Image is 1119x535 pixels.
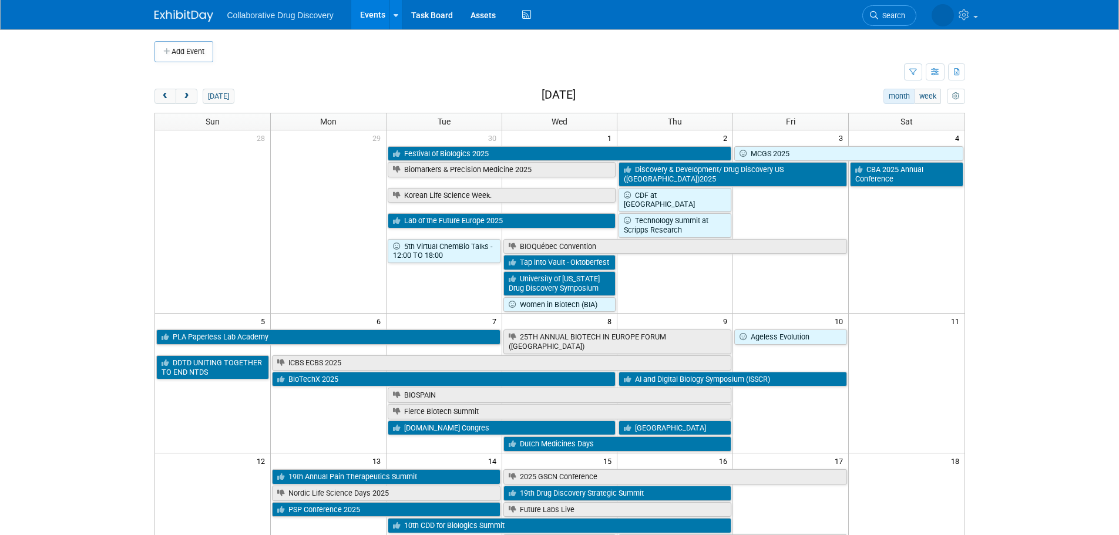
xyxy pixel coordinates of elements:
[950,314,965,328] span: 11
[388,239,500,263] a: 5th Virtual ChemBio Talks - 12:00 TO 18:00
[388,518,732,533] a: 10th CDD for Biologics Summit
[722,314,732,328] span: 9
[154,10,213,22] img: ExhibitDay
[619,188,731,212] a: CDF at [GEOGRAPHIC_DATA]
[838,130,848,145] span: 3
[154,89,176,104] button: prev
[491,314,502,328] span: 7
[834,314,848,328] span: 10
[272,355,731,371] a: ICBS ECBS 2025
[487,453,502,468] span: 14
[718,453,732,468] span: 16
[619,420,731,436] a: [GEOGRAPHIC_DATA]
[950,453,965,468] span: 18
[176,89,197,104] button: next
[388,388,732,403] a: BIOSPAIN
[272,502,500,517] a: PSP Conference 2025
[388,162,616,177] a: Biomarkers & Precision Medicine 2025
[503,297,616,312] a: Women in Biotech (BIA)
[206,117,220,126] span: Sun
[932,4,954,26] img: Jessica Spencer
[438,117,451,126] span: Tue
[668,117,682,126] span: Thu
[371,453,386,468] span: 13
[503,255,616,270] a: Tap into Vault - Oktoberfest
[227,11,334,20] span: Collaborative Drug Discovery
[503,486,732,501] a: 19th Drug Discovery Strategic Summit
[388,404,732,419] a: Fierce Biotech Summit
[503,436,732,452] a: Dutch Medicines Days
[503,502,732,517] a: Future Labs Live
[503,239,848,254] a: BIOQuébec Convention
[606,314,617,328] span: 8
[734,329,847,345] a: Ageless Evolution
[883,89,915,104] button: month
[320,117,337,126] span: Mon
[503,271,616,295] a: University of [US_STATE] Drug Discovery Symposium
[154,41,213,62] button: Add Event
[156,355,269,379] a: DDTD UNITING TOGETHER TO END NTDS
[619,162,847,186] a: Discovery & Development/ Drug Discovery US ([GEOGRAPHIC_DATA])2025
[503,329,732,354] a: 25TH ANNUAL BIOTECH IN EUROPE FORUM ([GEOGRAPHIC_DATA])
[954,130,965,145] span: 4
[260,314,270,328] span: 5
[542,89,576,102] h2: [DATE]
[272,486,500,501] a: Nordic Life Science Days 2025
[272,469,500,484] a: 19th Annual Pain Therapeutics Summit
[272,372,616,387] a: BioTechX 2025
[862,5,916,26] a: Search
[786,117,795,126] span: Fri
[734,146,963,161] a: MCGS 2025
[256,453,270,468] span: 12
[388,188,616,203] a: Korean Life Science Week.
[388,420,616,436] a: [DOMAIN_NAME] Congres
[952,93,960,100] i: Personalize Calendar
[388,213,616,228] a: Lab of the Future Europe 2025
[878,11,905,20] span: Search
[371,130,386,145] span: 29
[947,89,965,104] button: myCustomButton
[900,117,913,126] span: Sat
[503,469,848,484] a: 2025 GSCN Conference
[256,130,270,145] span: 28
[619,372,847,387] a: AI and Digital Biology Symposium (ISSCR)
[552,117,567,126] span: Wed
[487,130,502,145] span: 30
[203,89,234,104] button: [DATE]
[850,162,963,186] a: CBA 2025 Annual Conference
[834,453,848,468] span: 17
[156,329,500,345] a: PLA Paperless Lab Academy
[914,89,941,104] button: week
[602,453,617,468] span: 15
[606,130,617,145] span: 1
[375,314,386,328] span: 6
[722,130,732,145] span: 2
[388,146,732,161] a: Festival of Biologics 2025
[619,213,731,237] a: Technology Summit at Scripps Research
